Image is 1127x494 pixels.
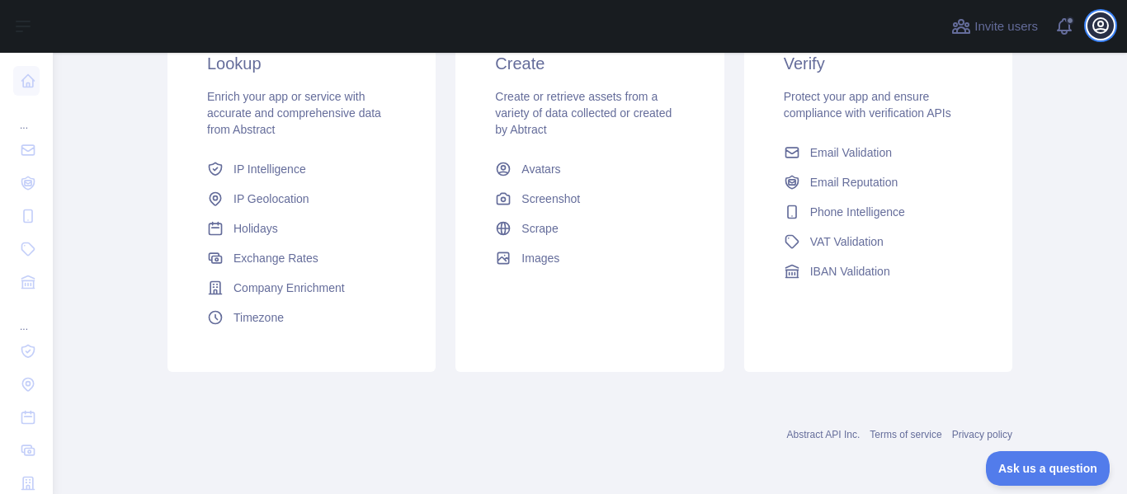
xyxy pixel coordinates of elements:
[521,191,580,207] span: Screenshot
[974,17,1038,36] span: Invite users
[200,214,403,243] a: Holidays
[952,429,1012,440] a: Privacy policy
[810,174,898,191] span: Email Reputation
[207,90,381,136] span: Enrich your app or service with accurate and comprehensive data from Abstract
[495,52,684,75] h3: Create
[200,154,403,184] a: IP Intelligence
[787,429,861,440] a: Abstract API Inc.
[233,250,318,266] span: Exchange Rates
[207,52,396,75] h3: Lookup
[777,138,979,167] a: Email Validation
[495,90,672,136] span: Create or retrieve assets from a variety of data collected or created by Abtract
[870,429,941,440] a: Terms of service
[488,184,691,214] a: Screenshot
[200,273,403,303] a: Company Enrichment
[521,250,559,266] span: Images
[777,197,979,227] a: Phone Intelligence
[810,204,905,220] span: Phone Intelligence
[777,227,979,256] a: VAT Validation
[233,220,278,237] span: Holidays
[200,243,403,273] a: Exchange Rates
[784,90,951,120] span: Protect your app and ensure compliance with verification APIs
[233,161,306,177] span: IP Intelligence
[810,263,890,280] span: IBAN Validation
[521,161,560,177] span: Avatars
[810,233,884,250] span: VAT Validation
[200,303,403,332] a: Timezone
[233,280,345,296] span: Company Enrichment
[233,191,309,207] span: IP Geolocation
[784,52,973,75] h3: Verify
[200,184,403,214] a: IP Geolocation
[986,451,1110,486] iframe: Toggle Customer Support
[13,99,40,132] div: ...
[521,220,558,237] span: Scrape
[810,144,892,161] span: Email Validation
[948,13,1041,40] button: Invite users
[777,256,979,286] a: IBAN Validation
[488,154,691,184] a: Avatars
[488,214,691,243] a: Scrape
[233,309,284,326] span: Timezone
[488,243,691,273] a: Images
[777,167,979,197] a: Email Reputation
[13,300,40,333] div: ...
